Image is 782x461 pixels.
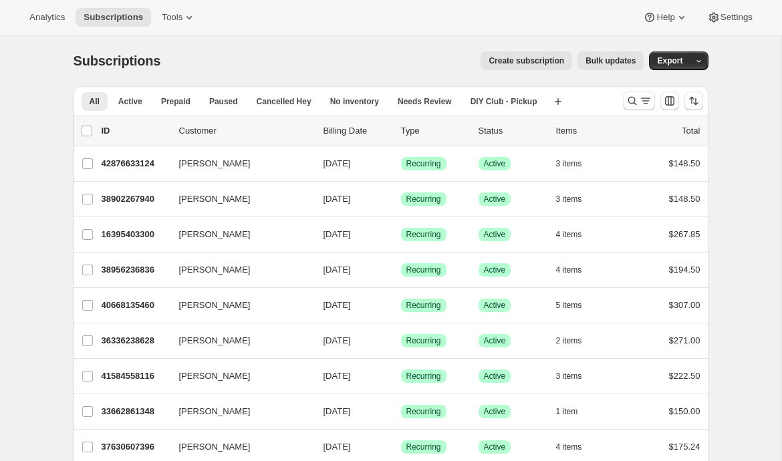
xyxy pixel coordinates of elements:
[481,51,572,70] button: Create subscription
[657,55,682,66] span: Export
[102,331,700,350] div: 36336238628[PERSON_NAME][DATE]SuccessRecurringSuccessActive2 items$271.00
[323,229,351,239] span: [DATE]
[682,124,700,138] p: Total
[669,335,700,345] span: $271.00
[102,440,168,454] p: 37630607396
[171,224,305,245] button: [PERSON_NAME]
[556,124,623,138] div: Items
[479,124,545,138] p: Status
[401,124,468,138] div: Type
[406,194,441,204] span: Recurring
[102,225,700,244] div: 16395403300[PERSON_NAME][DATE]SuccessRecurringSuccessActive4 items$267.85
[660,92,679,110] button: Customize table column order and visibility
[102,261,700,279] div: 38956236836[PERSON_NAME][DATE]SuccessRecurringSuccessActive4 items$194.50
[547,92,569,111] button: Create new view
[669,265,700,275] span: $194.50
[669,371,700,381] span: $222.50
[623,92,655,110] button: Search and filter results
[102,405,168,418] p: 33662861348
[102,154,700,173] div: 42876633124[PERSON_NAME][DATE]SuccessRecurringSuccessActive3 items$148.50
[656,12,674,23] span: Help
[179,192,251,206] span: [PERSON_NAME]
[323,300,351,310] span: [DATE]
[556,225,597,244] button: 4 items
[323,406,351,416] span: [DATE]
[171,259,305,281] button: [PERSON_NAME]
[577,51,644,70] button: Bulk updates
[489,55,564,66] span: Create subscription
[171,330,305,351] button: [PERSON_NAME]
[102,299,168,312] p: 40668135460
[556,265,582,275] span: 4 items
[171,188,305,210] button: [PERSON_NAME]
[556,229,582,240] span: 4 items
[484,335,506,346] span: Active
[102,192,168,206] p: 38902267940
[406,265,441,275] span: Recurring
[102,438,700,456] div: 37630607396[PERSON_NAME][DATE]SuccessRecurringSuccessActive4 items$175.24
[179,440,251,454] span: [PERSON_NAME]
[102,402,700,421] div: 33662861348[PERSON_NAME][DATE]SuccessRecurringSuccessActive1 item$150.00
[171,401,305,422] button: [PERSON_NAME]
[323,194,351,204] span: [DATE]
[635,8,696,27] button: Help
[257,96,311,107] span: Cancelled Hey
[102,369,168,383] p: 41584558116
[684,92,703,110] button: Sort the results
[556,158,582,169] span: 3 items
[29,12,65,23] span: Analytics
[699,8,761,27] button: Settings
[102,296,700,315] div: 40668135460[PERSON_NAME][DATE]SuccessRecurringSuccessActive5 items$307.00
[323,335,351,345] span: [DATE]
[556,194,582,204] span: 3 items
[84,12,143,23] span: Subscriptions
[102,124,700,138] div: IDCustomerBilling DateTypeStatusItemsTotal
[669,406,700,416] span: $150.00
[406,158,441,169] span: Recurring
[484,406,506,417] span: Active
[179,334,251,347] span: [PERSON_NAME]
[556,442,582,452] span: 4 items
[484,300,506,311] span: Active
[154,8,204,27] button: Tools
[179,263,251,277] span: [PERSON_NAME]
[161,96,190,107] span: Prepaid
[556,190,597,208] button: 3 items
[171,365,305,387] button: [PERSON_NAME]
[102,367,700,386] div: 41584558116[PERSON_NAME][DATE]SuccessRecurringSuccessActive3 items$222.50
[721,12,753,23] span: Settings
[323,265,351,275] span: [DATE]
[102,124,168,138] p: ID
[406,442,441,452] span: Recurring
[649,51,690,70] button: Export
[179,299,251,312] span: [PERSON_NAME]
[179,228,251,241] span: [PERSON_NAME]
[556,331,597,350] button: 2 items
[179,369,251,383] span: [PERSON_NAME]
[556,296,597,315] button: 5 items
[669,194,700,204] span: $148.50
[484,265,506,275] span: Active
[556,402,593,421] button: 1 item
[556,367,597,386] button: 3 items
[323,124,390,138] p: Billing Date
[669,158,700,168] span: $148.50
[556,406,578,417] span: 1 item
[669,442,700,452] span: $175.24
[406,371,441,381] span: Recurring
[171,436,305,458] button: [PERSON_NAME]
[398,96,452,107] span: Needs Review
[556,154,597,173] button: 3 items
[484,371,506,381] span: Active
[76,8,151,27] button: Subscriptions
[102,334,168,347] p: 36336238628
[484,194,506,204] span: Active
[484,442,506,452] span: Active
[323,371,351,381] span: [DATE]
[179,157,251,170] span: [PERSON_NAME]
[162,12,182,23] span: Tools
[323,158,351,168] span: [DATE]
[556,300,582,311] span: 5 items
[471,96,537,107] span: DIY Club - Pickup
[556,438,597,456] button: 4 items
